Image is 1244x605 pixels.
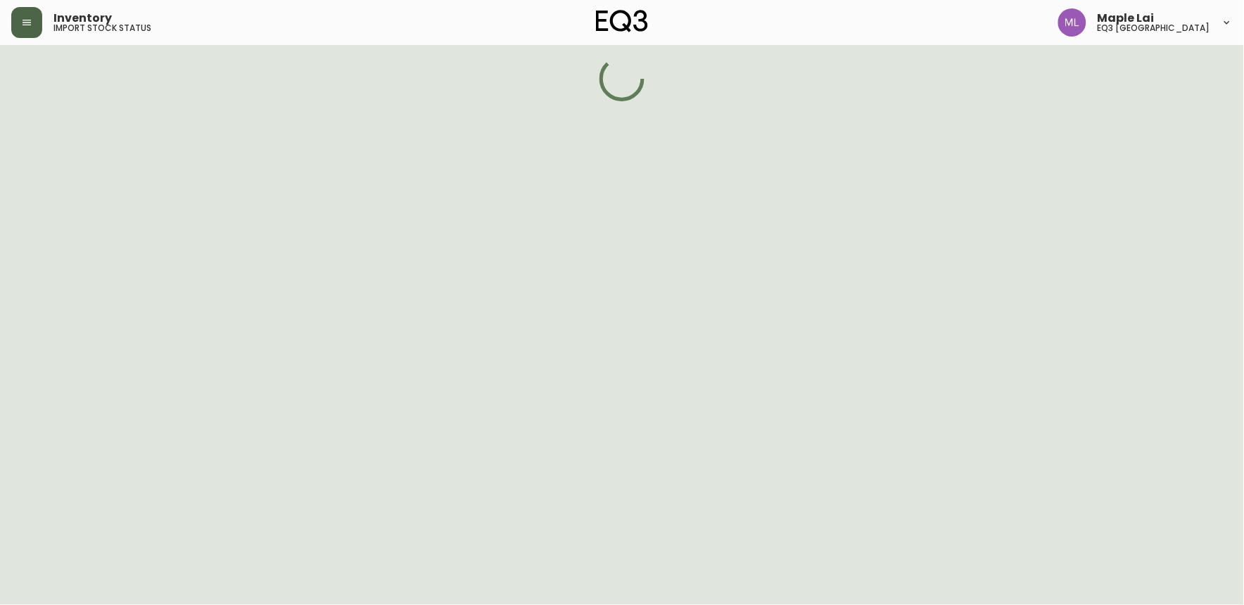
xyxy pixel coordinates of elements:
img: 61e28cffcf8cc9f4e300d877dd684943 [1058,8,1086,37]
img: logo [596,10,648,32]
span: Maple Lai [1098,13,1155,24]
h5: eq3 [GEOGRAPHIC_DATA] [1098,24,1210,32]
h5: import stock status [53,24,151,32]
span: Inventory [53,13,112,24]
